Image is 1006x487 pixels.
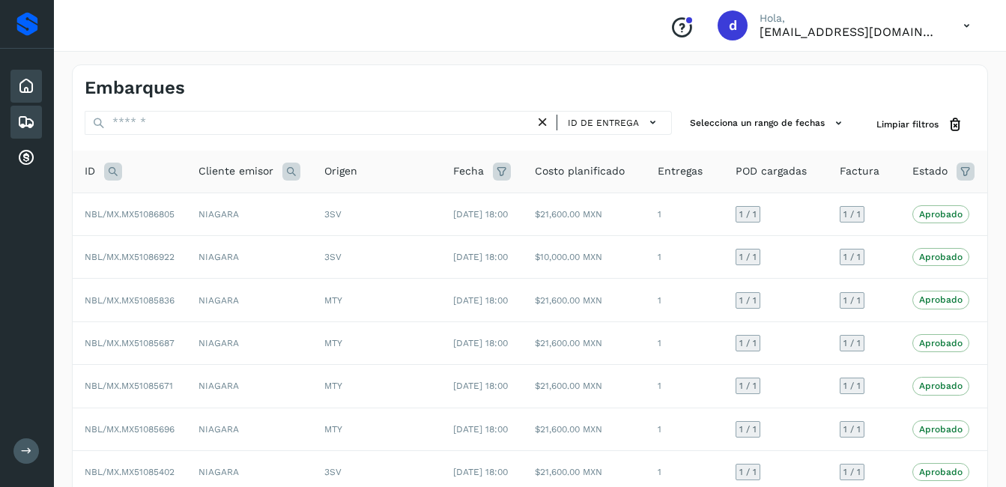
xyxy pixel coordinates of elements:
[646,408,724,450] td: 1
[85,209,175,220] span: NBL/MX.MX51086805
[85,338,175,348] span: NBL/MX.MX51085687
[187,279,312,321] td: NIAGARA
[864,111,975,139] button: Limpiar filtros
[523,279,646,321] td: $21,600.00 MXN
[187,236,312,279] td: NIAGARA
[187,193,312,235] td: NIAGARA
[85,381,173,391] span: NBL/MX.MX51085671
[739,339,757,348] span: 1 / 1
[843,210,861,219] span: 1 / 1
[739,296,757,305] span: 1 / 1
[324,381,342,391] span: MTY
[919,338,963,348] p: Aprobado
[760,25,939,39] p: dcordero@grupoterramex.com
[843,425,861,434] span: 1 / 1
[646,236,724,279] td: 1
[568,116,639,130] span: ID de entrega
[523,193,646,235] td: $21,600.00 MXN
[523,321,646,364] td: $21,600.00 MXN
[843,339,861,348] span: 1 / 1
[843,296,861,305] span: 1 / 1
[535,163,625,179] span: Costo planificado
[646,321,724,364] td: 1
[919,209,963,220] p: Aprobado
[523,236,646,279] td: $10,000.00 MXN
[658,163,703,179] span: Entregas
[199,163,273,179] span: Cliente emisor
[646,365,724,408] td: 1
[85,77,185,99] h4: Embarques
[187,321,312,364] td: NIAGARA
[919,294,963,305] p: Aprobado
[453,252,508,262] span: [DATE] 18:00
[85,252,175,262] span: NBL/MX.MX51086922
[453,338,508,348] span: [DATE] 18:00
[85,467,175,477] span: NBL/MX.MX51085402
[10,70,42,103] div: Inicio
[453,209,508,220] span: [DATE] 18:00
[187,408,312,450] td: NIAGARA
[324,295,342,306] span: MTY
[324,338,342,348] span: MTY
[919,424,963,435] p: Aprobado
[912,163,948,179] span: Estado
[85,163,95,179] span: ID
[843,468,861,477] span: 1 / 1
[736,163,807,179] span: POD cargadas
[919,467,963,477] p: Aprobado
[563,112,665,133] button: ID de entrega
[324,209,342,220] span: 3SV
[453,295,508,306] span: [DATE] 18:00
[453,424,508,435] span: [DATE] 18:00
[876,118,939,131] span: Limpiar filtros
[843,381,861,390] span: 1 / 1
[324,424,342,435] span: MTY
[684,111,852,136] button: Selecciona un rango de fechas
[324,252,342,262] span: 3SV
[10,142,42,175] div: Cuentas por cobrar
[739,381,757,390] span: 1 / 1
[85,295,175,306] span: NBL/MX.MX51085836
[523,408,646,450] td: $21,600.00 MXN
[739,468,757,477] span: 1 / 1
[840,163,879,179] span: Factura
[324,163,357,179] span: Origen
[919,381,963,391] p: Aprobado
[187,365,312,408] td: NIAGARA
[739,425,757,434] span: 1 / 1
[523,365,646,408] td: $21,600.00 MXN
[453,467,508,477] span: [DATE] 18:00
[760,12,939,25] p: Hola,
[739,210,757,219] span: 1 / 1
[324,467,342,477] span: 3SV
[843,252,861,261] span: 1 / 1
[739,252,757,261] span: 1 / 1
[10,106,42,139] div: Embarques
[85,424,175,435] span: NBL/MX.MX51085696
[919,252,963,262] p: Aprobado
[646,279,724,321] td: 1
[646,193,724,235] td: 1
[453,381,508,391] span: [DATE] 18:00
[453,163,484,179] span: Fecha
